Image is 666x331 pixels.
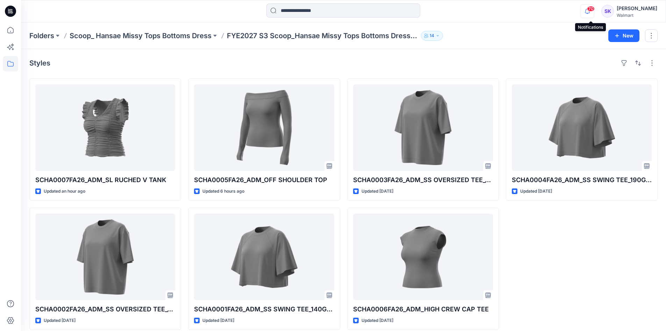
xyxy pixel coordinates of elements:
[44,317,76,324] p: Updated [DATE]
[520,188,552,195] p: Updated [DATE]
[361,188,393,195] p: Updated [DATE]
[35,304,175,314] p: SCHA0002FA26_ADM_SS OVERSIZED TEE_190GSM
[35,175,175,185] p: SCHA0007FA26_ADM_SL RUCHED V TANK
[202,188,244,195] p: Updated 6 hours ago
[601,5,614,18] div: SK
[353,214,493,300] a: SCHA0006FA26_ADM_HIGH CREW CAP TEE
[512,175,652,185] p: SCHA0004FA26_ADM_SS SWING TEE_190GSM
[35,214,175,300] a: SCHA0002FA26_ADM_SS OVERSIZED TEE_190GSM
[421,31,443,41] button: 14
[35,84,175,171] a: SCHA0007FA26_ADM_SL RUCHED V TANK
[353,175,493,185] p: SCHA0003FA26_ADM_SS OVERSIZED TEE_140GSM
[194,304,334,314] p: SCHA0001FA26_ADM_SS SWING TEE_140GSM
[227,31,418,41] p: FYE2027 S3 Scoop_Hansae Missy Tops Bottoms Dress Board
[353,84,493,171] a: SCHA0003FA26_ADM_SS OVERSIZED TEE_140GSM
[512,84,652,171] a: SCHA0004FA26_ADM_SS SWING TEE_190GSM
[29,59,50,67] h4: Styles
[70,31,212,41] a: Scoop_ Hansae Missy Tops Bottoms Dress
[617,4,657,13] div: [PERSON_NAME]
[194,214,334,300] a: SCHA0001FA26_ADM_SS SWING TEE_140GSM
[194,175,334,185] p: SCHA0005FA26_ADM_OFF SHOULDER TOP
[44,188,85,195] p: Updated an hour ago
[29,31,54,41] a: Folders
[608,29,639,42] button: New
[353,304,493,314] p: SCHA0006FA26_ADM_HIGH CREW CAP TEE
[430,32,434,40] p: 14
[587,6,595,12] span: 70
[194,84,334,171] a: SCHA0005FA26_ADM_OFF SHOULDER TOP
[617,13,657,18] div: Walmart
[202,317,234,324] p: Updated [DATE]
[361,317,393,324] p: Updated [DATE]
